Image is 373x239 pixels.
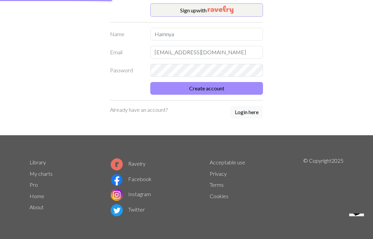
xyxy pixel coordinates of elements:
[30,204,44,210] a: About
[111,189,123,201] img: Instagram logo
[111,158,123,170] img: Ravelry logo
[210,170,227,177] a: Privacy
[30,193,44,199] a: Home
[150,82,263,95] button: Create account
[210,181,224,188] a: Terms
[106,46,146,59] label: Email
[106,28,146,41] label: Name
[111,191,151,197] a: Instagram
[111,160,146,167] a: Ravelry
[30,159,46,165] a: Library
[303,157,343,218] p: © Copyright 2025
[111,174,123,186] img: Facebook logo
[347,214,369,235] iframe: chat widget
[111,206,145,213] a: Twitter
[111,204,123,216] img: Twitter logo
[208,6,233,14] img: Ravelry
[230,106,263,118] button: Login here
[110,106,168,114] p: Already have an account?
[30,170,53,177] a: My charts
[150,3,263,17] button: Sign upwith
[111,176,152,182] a: Facebook
[30,181,38,188] a: Pro
[106,64,146,77] label: Password
[210,159,245,165] a: Acceptable use
[210,193,228,199] a: Cookies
